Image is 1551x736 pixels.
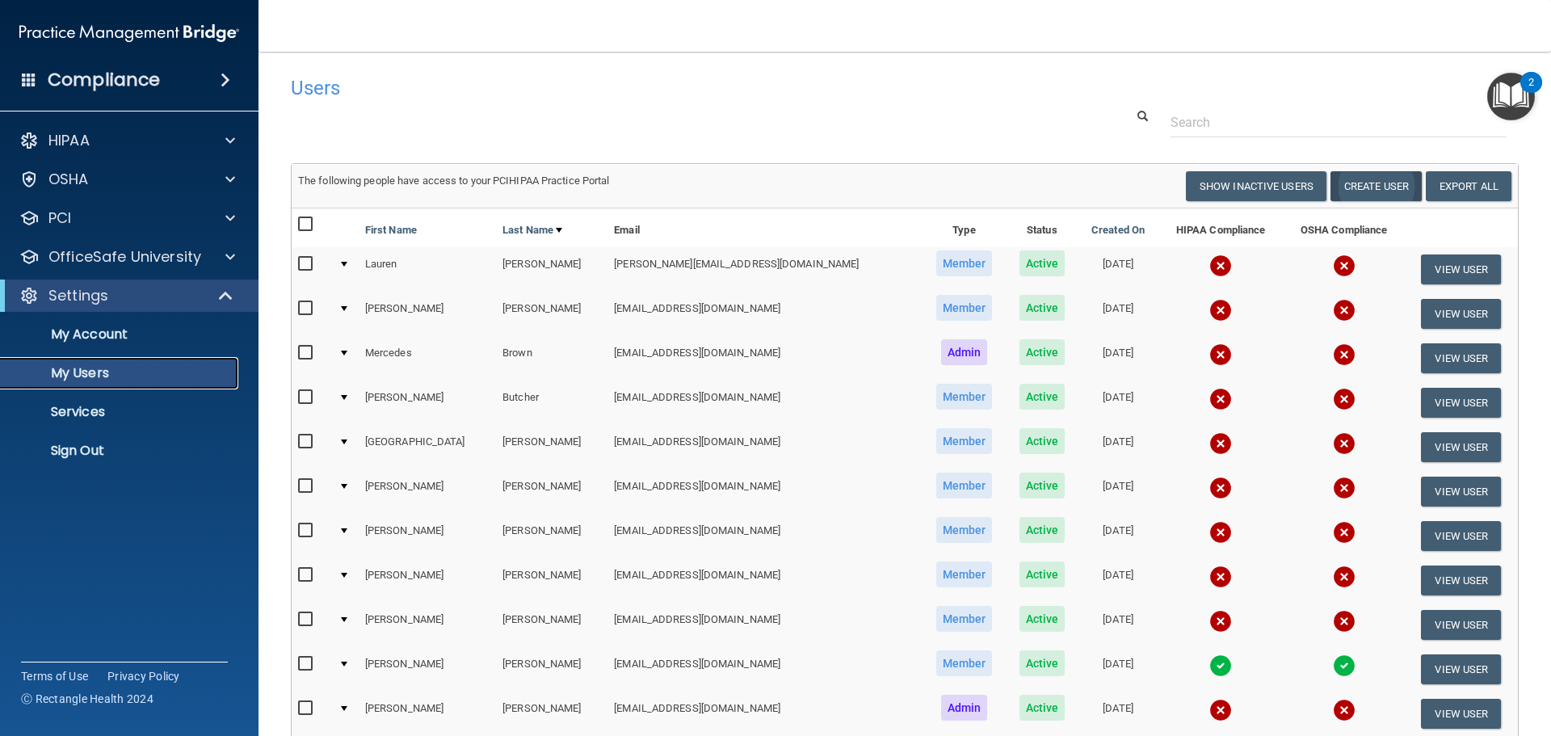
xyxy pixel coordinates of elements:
[359,292,496,336] td: [PERSON_NAME]
[1078,247,1158,292] td: [DATE]
[607,603,922,647] td: [EMAIL_ADDRESS][DOMAIN_NAME]
[48,286,108,305] p: Settings
[19,208,235,228] a: PCI
[1209,388,1232,410] img: cross.ca9f0e7f.svg
[1333,477,1356,499] img: cross.ca9f0e7f.svg
[1078,292,1158,336] td: [DATE]
[941,695,988,721] span: Admin
[48,247,201,267] p: OfficeSafe University
[1421,432,1501,462] button: View User
[21,691,153,707] span: Ⓒ Rectangle Health 2024
[1209,699,1232,721] img: cross.ca9f0e7f.svg
[1421,699,1501,729] button: View User
[936,517,993,543] span: Member
[1209,254,1232,277] img: cross.ca9f0e7f.svg
[1426,171,1511,201] a: Export All
[48,208,71,228] p: PCI
[1171,107,1507,137] input: Search
[496,692,607,736] td: [PERSON_NAME]
[936,428,993,454] span: Member
[1209,654,1232,677] img: tick.e7d51cea.svg
[496,469,607,514] td: [PERSON_NAME]
[936,384,993,410] span: Member
[1078,425,1158,469] td: [DATE]
[19,170,235,189] a: OSHA
[359,336,496,381] td: Mercedes
[11,365,231,381] p: My Users
[1019,250,1066,276] span: Active
[607,425,922,469] td: [EMAIL_ADDRESS][DOMAIN_NAME]
[936,606,993,632] span: Member
[1209,343,1232,366] img: cross.ca9f0e7f.svg
[1209,566,1232,588] img: cross.ca9f0e7f.svg
[1421,566,1501,595] button: View User
[1209,299,1232,322] img: cross.ca9f0e7f.svg
[1333,521,1356,544] img: cross.ca9f0e7f.svg
[11,404,231,420] p: Services
[1333,432,1356,455] img: cross.ca9f0e7f.svg
[359,558,496,603] td: [PERSON_NAME]
[936,250,993,276] span: Member
[1209,432,1232,455] img: cross.ca9f0e7f.svg
[1330,171,1422,201] button: Create User
[1019,650,1066,676] span: Active
[1019,561,1066,587] span: Active
[496,558,607,603] td: [PERSON_NAME]
[1421,343,1501,373] button: View User
[359,514,496,558] td: [PERSON_NAME]
[1421,477,1501,507] button: View User
[1528,82,1534,103] div: 2
[48,170,89,189] p: OSHA
[1078,603,1158,647] td: [DATE]
[1078,514,1158,558] td: [DATE]
[1209,521,1232,544] img: cross.ca9f0e7f.svg
[1019,517,1066,543] span: Active
[1333,699,1356,721] img: cross.ca9f0e7f.svg
[19,286,234,305] a: Settings
[496,514,607,558] td: [PERSON_NAME]
[107,668,180,684] a: Privacy Policy
[359,469,496,514] td: [PERSON_NAME]
[1078,381,1158,425] td: [DATE]
[1333,343,1356,366] img: cross.ca9f0e7f.svg
[359,603,496,647] td: [PERSON_NAME]
[1271,621,1532,686] iframe: Drift Widget Chat Controller
[19,131,235,150] a: HIPAA
[19,247,235,267] a: OfficeSafe University
[1078,647,1158,692] td: [DATE]
[1421,521,1501,551] button: View User
[1186,171,1326,201] button: Show Inactive Users
[1078,469,1158,514] td: [DATE]
[1019,606,1066,632] span: Active
[607,292,922,336] td: [EMAIL_ADDRESS][DOMAIN_NAME]
[359,425,496,469] td: [GEOGRAPHIC_DATA]
[1019,384,1066,410] span: Active
[359,247,496,292] td: Lauren
[936,561,993,587] span: Member
[607,469,922,514] td: [EMAIL_ADDRESS][DOMAIN_NAME]
[1421,610,1501,640] button: View User
[936,650,993,676] span: Member
[607,692,922,736] td: [EMAIL_ADDRESS][DOMAIN_NAME]
[496,292,607,336] td: [PERSON_NAME]
[1333,388,1356,410] img: cross.ca9f0e7f.svg
[1209,610,1232,633] img: cross.ca9f0e7f.svg
[1078,558,1158,603] td: [DATE]
[496,381,607,425] td: Butcher
[607,558,922,603] td: [EMAIL_ADDRESS][DOMAIN_NAME]
[496,247,607,292] td: [PERSON_NAME]
[496,336,607,381] td: Brown
[298,175,610,187] span: The following people have access to your PCIHIPAA Practice Portal
[359,381,496,425] td: [PERSON_NAME]
[359,692,496,736] td: [PERSON_NAME]
[1019,428,1066,454] span: Active
[1283,208,1405,247] th: OSHA Compliance
[1421,299,1501,329] button: View User
[1078,692,1158,736] td: [DATE]
[1019,695,1066,721] span: Active
[607,381,922,425] td: [EMAIL_ADDRESS][DOMAIN_NAME]
[1019,339,1066,365] span: Active
[19,17,239,49] img: PMB logo
[1487,73,1535,120] button: Open Resource Center, 2 new notifications
[496,603,607,647] td: [PERSON_NAME]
